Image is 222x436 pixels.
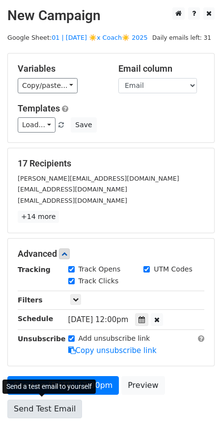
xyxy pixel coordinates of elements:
[18,248,204,259] h5: Advanced
[121,376,165,395] a: Preview
[18,266,51,273] strong: Tracking
[18,103,60,113] a: Templates
[18,78,78,93] a: Copy/paste...
[79,276,119,286] label: Track Clicks
[18,158,204,169] h5: 17 Recipients
[7,400,82,418] a: Send Test Email
[173,389,222,436] iframe: Chat Widget
[18,296,43,304] strong: Filters
[18,211,59,223] a: +14 more
[7,34,148,41] small: Google Sheet:
[18,315,53,323] strong: Schedule
[149,34,215,41] a: Daily emails left: 31
[71,117,96,133] button: Save
[18,335,66,343] strong: Unsubscribe
[18,117,55,133] a: Load...
[18,186,127,193] small: [EMAIL_ADDRESS][DOMAIN_NAME]
[154,264,192,274] label: UTM Codes
[79,333,150,344] label: Add unsubscribe link
[18,63,104,74] h5: Variables
[52,34,148,41] a: 01 | [DATE] ☀️x Coach☀️ 2025
[18,175,179,182] small: [PERSON_NAME][EMAIL_ADDRESS][DOMAIN_NAME]
[68,315,129,324] span: [DATE] 12:00pm
[2,380,96,394] div: Send a test email to yourself
[79,264,121,274] label: Track Opens
[149,32,215,43] span: Daily emails left: 31
[68,346,157,355] a: Copy unsubscribe link
[18,197,127,204] small: [EMAIL_ADDRESS][DOMAIN_NAME]
[7,7,215,24] h2: New Campaign
[118,63,204,74] h5: Email column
